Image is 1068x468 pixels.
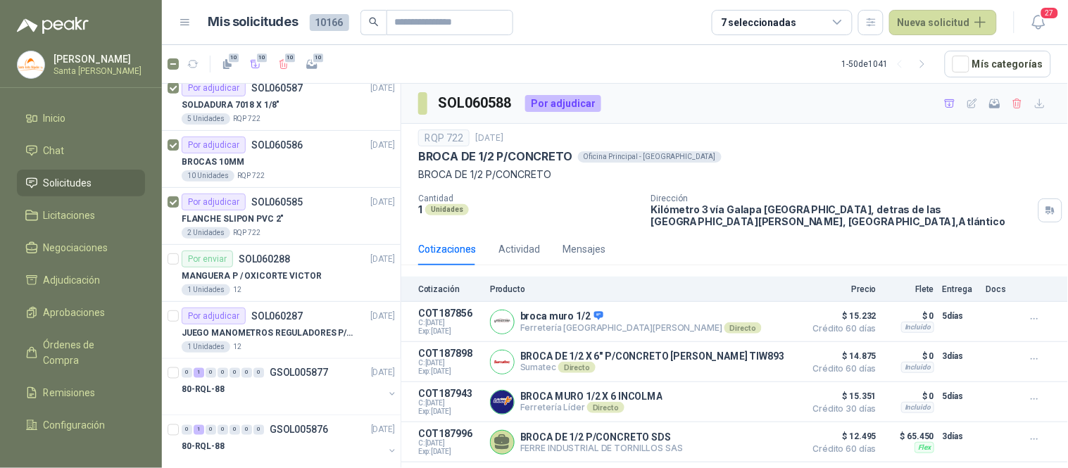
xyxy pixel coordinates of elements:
button: Mís categorías [945,51,1051,77]
span: Crédito 60 días [806,365,877,373]
div: 1 - 50 de 1041 [842,53,934,75]
p: 3 días [943,428,978,445]
div: Por adjudicar [525,95,601,112]
p: [DATE] [371,367,395,380]
span: 10 [227,52,241,63]
a: Licitaciones [17,202,145,229]
button: Nueva solicitud [889,10,997,35]
p: [DATE] [475,132,503,145]
span: $ 15.232 [806,308,877,324]
p: SOL060287 [251,311,303,321]
p: Cantidad [418,194,640,203]
p: $ 0 [885,308,934,324]
a: Órdenes de Compra [17,331,145,374]
button: 10 [272,53,295,75]
p: Entrega [943,284,978,294]
span: Adjudicación [44,272,101,288]
span: $ 12.495 [806,428,877,445]
span: Inicio [44,110,66,126]
p: SOL060585 [251,197,303,207]
p: SOL060587 [251,83,303,93]
a: Adjudicación [17,267,145,293]
span: Aprobaciones [44,305,106,320]
span: Negociaciones [44,240,108,255]
span: 10 [284,52,297,63]
p: RQP 722 [233,227,260,239]
p: $ 0 [885,348,934,365]
span: Crédito 30 días [806,405,877,413]
div: 0 [182,368,192,378]
a: Inicio [17,105,145,132]
a: Por adjudicarSOL060586[DATE] BROCAS 10MM10 UnidadesRQP 722 [162,131,401,188]
p: Cotización [418,284,482,294]
div: 7 seleccionadas [721,15,796,30]
div: Por adjudicar [182,194,246,210]
p: 80-RQL-88 [182,441,225,454]
span: Órdenes de Compra [44,337,132,368]
div: Oficina Principal - [GEOGRAPHIC_DATA] [578,151,722,163]
a: Por enviarSOL060288[DATE] MANGUERA P / OXICORTE VICTOR1 Unidades12 [162,245,401,302]
div: Incluido [901,322,934,333]
p: Sumatec [520,362,784,373]
p: BROCA MURO 1/2 X 6 INCOLMA [520,391,662,402]
div: 0 [253,425,264,435]
p: broca muro 1/2 [520,310,762,323]
div: Por adjudicar [182,80,246,96]
button: 27 [1026,10,1051,35]
span: C: [DATE] [418,399,482,407]
div: 0 [218,425,228,435]
p: [DATE] [371,139,395,152]
div: 0 [253,368,264,378]
p: [DATE] [371,424,395,437]
p: BROCA DE 1/2 P/CONCRETO SDS [520,431,683,443]
p: [DATE] [371,253,395,266]
div: 10 Unidades [182,170,234,182]
div: Unidades [425,204,469,215]
a: Remisiones [17,379,145,406]
p: Ferretería [GEOGRAPHIC_DATA][PERSON_NAME] [520,322,762,334]
p: 3 días [943,348,978,365]
img: Company Logo [491,310,514,334]
h3: SOL060588 [439,92,514,114]
p: JUEGO MANOMETROS REGULADORES P/OXIGENO [182,327,357,340]
img: Company Logo [491,391,514,414]
div: Por enviar [182,251,233,267]
a: Configuración [17,412,145,438]
p: Kilómetro 3 vía Galapa [GEOGRAPHIC_DATA], detras de las [GEOGRAPHIC_DATA][PERSON_NAME], [GEOGRAPH... [651,203,1033,227]
a: Chat [17,137,145,164]
p: 12 [233,341,241,353]
p: COT187996 [418,428,482,439]
span: Chat [44,143,65,158]
p: 1 [418,203,422,215]
button: 10 [216,53,239,75]
span: $ 15.351 [806,388,877,405]
p: SOL060288 [239,254,290,264]
p: BROCAS 10MM [182,156,244,169]
img: Company Logo [18,51,44,78]
span: Exp: [DATE] [418,327,482,336]
div: Cotizaciones [418,241,476,257]
a: Por adjudicarSOL060287[DATE] JUEGO MANOMETROS REGULADORES P/OXIGENO1 Unidades12 [162,302,401,359]
span: Exp: [DATE] [418,407,482,416]
p: SOLDADURA 7018 X 1/8" [182,99,279,112]
p: Flete [885,284,934,294]
button: 10 [301,53,323,75]
span: search [369,17,379,27]
span: Crédito 60 días [806,445,877,453]
p: Dirección [651,194,1033,203]
p: GSOL005876 [270,425,328,435]
a: 0 1 0 0 0 0 0 GSOL005876[DATE] 80-RQL-88 [182,422,398,467]
span: 10166 [310,14,349,31]
p: SOL060586 [251,140,303,150]
a: Por adjudicarSOL060587[DATE] SOLDADURA 7018 X 1/8"5 UnidadesRQP 722 [162,74,401,131]
p: Producto [490,284,798,294]
span: $ 14.875 [806,348,877,365]
span: Solicitudes [44,175,92,191]
div: Por adjudicar [182,308,246,324]
span: C: [DATE] [418,439,482,448]
span: Exp: [DATE] [418,448,482,456]
p: BROCA DE 1/2 P/CONCRETO [418,167,1051,182]
div: 0 [241,425,252,435]
p: Docs [986,284,1014,294]
p: COT187943 [418,388,482,399]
